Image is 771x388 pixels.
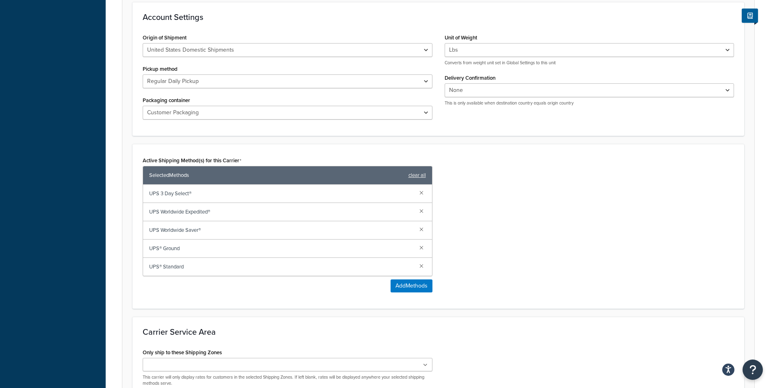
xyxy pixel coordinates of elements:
span: UPS® Standard [149,261,413,272]
label: Unit of Weight [445,35,477,41]
a: clear all [408,170,426,181]
label: Delivery Confirmation [445,75,495,81]
p: Converts from weight unit set in Global Settings to this unit [445,60,734,66]
p: This is only available when destination country equals origin country [445,100,734,106]
label: Packaging container [143,97,190,103]
span: UPS® Ground [149,243,413,254]
span: UPS 3 Day Select® [149,188,413,199]
button: AddMethods [391,279,432,292]
button: Show Help Docs [742,9,758,23]
span: Selected Methods [149,170,404,181]
span: UPS Worldwide Expedited® [149,206,413,218]
label: Active Shipping Method(s) for this Carrier [143,157,241,164]
span: UPS Worldwide Saver® [149,225,413,236]
button: Open Resource Center [743,360,763,380]
label: Only ship to these Shipping Zones [143,349,222,355]
label: Pickup method [143,66,178,72]
h3: Account Settings [143,13,734,22]
p: This carrier will only display rates for customers in the selected Shipping Zones. If left blank,... [143,374,432,387]
h3: Carrier Service Area [143,327,734,336]
label: Origin of Shipment [143,35,187,41]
